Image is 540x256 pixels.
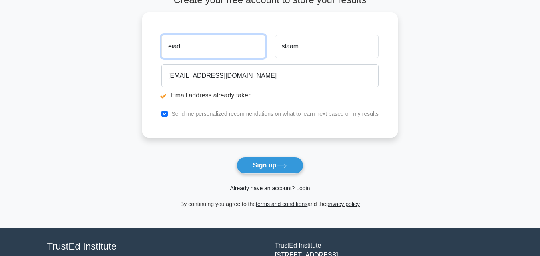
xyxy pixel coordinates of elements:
[237,157,304,174] button: Sign up
[161,64,379,87] input: Email
[275,35,379,58] input: Last name
[171,111,379,117] label: Send me personalized recommendations on what to learn next based on my results
[47,241,265,252] h4: TrustEd Institute
[230,185,310,191] a: Already have an account? Login
[161,35,265,58] input: First name
[161,91,379,100] li: Email address already taken
[326,201,360,207] a: privacy policy
[137,199,403,209] div: By continuing you agree to the and the
[256,201,307,207] a: terms and conditions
